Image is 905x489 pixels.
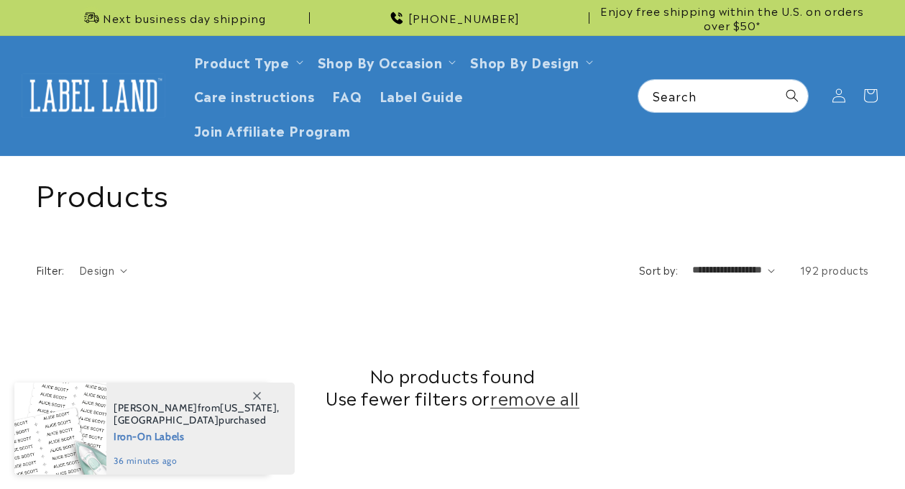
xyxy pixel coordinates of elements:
span: 36 minutes ago [114,454,280,467]
span: Label Guide [380,87,464,104]
span: Iron-On Labels [114,426,280,444]
a: Label Land [17,68,171,123]
h1: Products [36,174,869,211]
label: Sort by: [639,262,678,277]
span: Enjoy free shipping within the U.S. on orders over $50* [595,4,869,32]
span: [PERSON_NAME] [114,401,198,414]
span: [GEOGRAPHIC_DATA] [114,413,219,426]
span: Join Affiliate Program [194,122,351,138]
span: [PHONE_NUMBER] [408,11,520,25]
a: FAQ [323,78,371,112]
summary: Product Type [185,45,309,78]
button: Search [776,80,808,111]
span: Shop By Occasion [318,53,443,70]
img: Label Land [22,73,165,118]
span: Design [79,262,114,277]
summary: Design (0 selected) [79,262,127,278]
a: Join Affiliate Program [185,113,359,147]
h2: Filter: [36,262,65,278]
h2: No products found Use fewer filters or [36,364,869,408]
span: from , purchased [114,402,280,426]
span: [US_STATE] [220,401,277,414]
span: 192 products [800,262,869,277]
a: Shop By Design [470,52,579,71]
summary: Shop By Occasion [309,45,462,78]
span: Next business day shipping [103,11,266,25]
summary: Shop By Design [461,45,598,78]
a: remove all [490,386,579,408]
a: Care instructions [185,78,323,112]
a: Label Guide [371,78,472,112]
span: Care instructions [194,87,315,104]
a: Product Type [194,52,290,71]
span: FAQ [332,87,362,104]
